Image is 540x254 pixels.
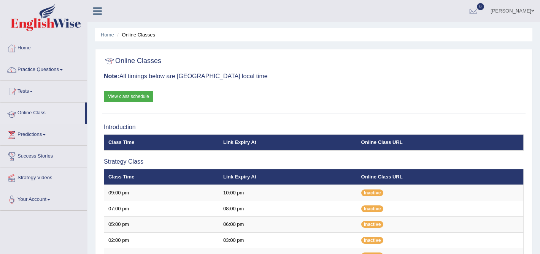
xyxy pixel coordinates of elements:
td: 02:00 pm [104,232,219,248]
td: 03:00 pm [219,232,357,248]
th: Online Class URL [357,169,524,185]
li: Online Classes [115,31,155,38]
td: 09:00 pm [104,185,219,201]
span: Inactive [361,237,384,244]
b: Note: [104,73,119,79]
th: Online Class URL [357,134,524,150]
a: Home [101,32,114,38]
th: Class Time [104,134,219,150]
th: Link Expiry At [219,169,357,185]
span: Inactive [361,221,384,228]
h3: All timings below are [GEOGRAPHIC_DATA] local time [104,73,524,80]
a: Tests [0,81,87,100]
a: Your Account [0,189,87,208]
th: Class Time [104,169,219,185]
th: Link Expiry At [219,134,357,150]
a: View class schedule [104,91,153,102]
a: Practice Questions [0,59,87,78]
td: 07:00 pm [104,201,219,217]
a: Predictions [0,124,87,143]
h2: Online Classes [104,55,161,67]
td: 10:00 pm [219,185,357,201]
a: Home [0,38,87,57]
a: Strategy Videos [0,167,87,186]
span: 0 [477,3,484,10]
td: 06:00 pm [219,217,357,233]
td: 08:00 pm [219,201,357,217]
span: Inactive [361,205,384,212]
a: Online Class [0,103,85,121]
h3: Introduction [104,124,524,131]
span: Inactive [361,189,384,196]
a: Success Stories [0,146,87,165]
h3: Strategy Class [104,158,524,165]
td: 05:00 pm [104,217,219,233]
